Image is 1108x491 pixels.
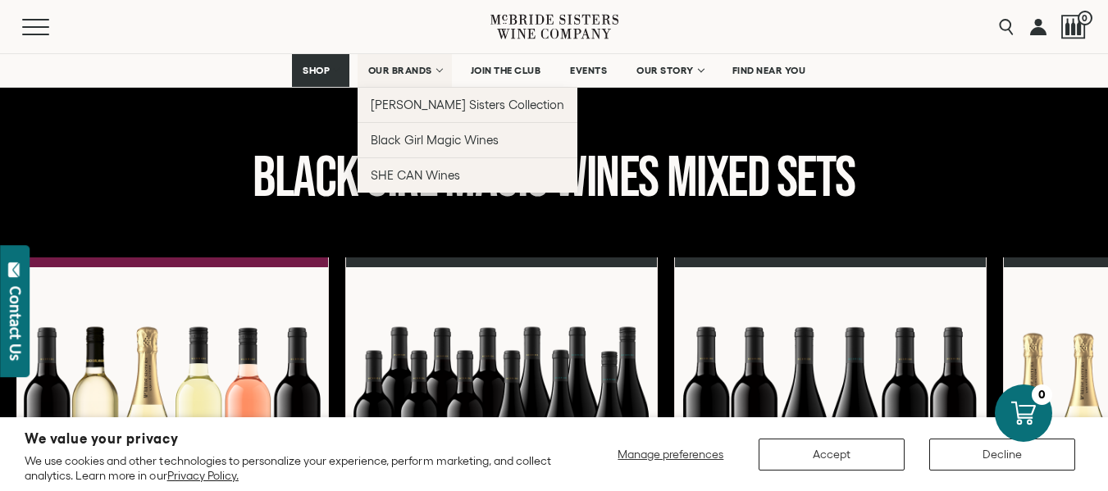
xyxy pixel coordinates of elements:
a: FIND NEAR YOU [722,54,817,87]
span: JOIN THE CLUB [471,65,541,76]
span: Manage preferences [618,448,723,461]
span: 0 [1078,11,1092,25]
a: JOIN THE CLUB [460,54,552,87]
button: Manage preferences [608,439,734,471]
span: black [253,144,358,213]
h2: We value your privacy [25,432,554,446]
a: OUR STORY [626,54,714,87]
span: Black Girl Magic Wines [371,133,499,147]
span: OUR BRANDS [368,65,432,76]
a: SHOP [292,54,349,87]
span: Mixed [667,144,769,213]
span: wines [555,144,659,213]
span: [PERSON_NAME] Sisters Collection [371,98,565,111]
span: SHOP [303,65,331,76]
a: OUR BRANDS [358,54,452,87]
button: Decline [929,439,1075,471]
div: 0 [1032,384,1052,405]
span: Sets [777,144,855,213]
a: Black Girl Magic Wines [358,122,578,157]
span: OUR STORY [636,65,694,76]
a: SHE CAN Wines [358,157,578,193]
a: Privacy Policy. [167,469,239,482]
button: Accept [759,439,905,471]
span: EVENTS [570,65,607,76]
button: Mobile Menu Trigger [22,19,81,35]
a: EVENTS [559,54,618,87]
div: Contact Us [7,286,24,361]
p: We use cookies and other technologies to personalize your experience, perform marketing, and coll... [25,453,554,483]
a: [PERSON_NAME] Sisters Collection [358,87,578,122]
span: SHE CAN Wines [371,168,460,182]
span: FIND NEAR YOU [732,65,806,76]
